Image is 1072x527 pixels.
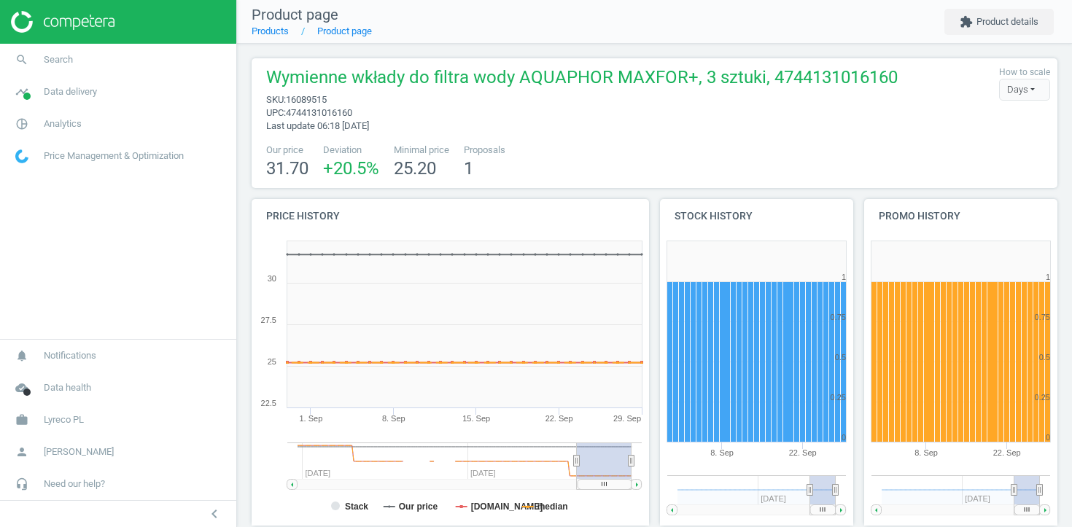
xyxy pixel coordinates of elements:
i: headset_mic [8,470,36,498]
i: timeline [8,78,36,106]
text: 0.5 [1039,353,1050,362]
text: 0.25 [1035,393,1050,402]
i: person [8,438,36,466]
text: 0 [842,433,846,442]
i: pie_chart_outlined [8,110,36,138]
span: 31.70 [266,158,308,179]
tspan: 22. Sep [993,448,1021,457]
tspan: Our price [399,501,438,512]
span: [PERSON_NAME] [44,445,114,458]
span: Last update 06:18 [DATE] [266,120,369,131]
tspan: 15. Sep [462,414,490,423]
img: wGWNvw8QSZomAAAAABJRU5ErkJggg== [15,149,28,163]
span: Data health [44,381,91,394]
i: cloud_done [8,374,36,402]
span: sku : [266,94,286,105]
span: Search [44,53,73,66]
tspan: 22. Sep [789,448,817,457]
tspan: 8. Sep [382,414,405,423]
text: 0.75 [831,313,846,321]
span: Wymienne wkłady do filtra wody AQUAPHOR MAXFOR+, 3 sztuki, 4744131016160 [266,66,898,93]
span: 16089515 [286,94,327,105]
span: Minimal price [394,144,449,157]
span: +20.5 % [323,158,379,179]
span: Analytics [44,117,82,130]
a: Product page [317,26,372,36]
span: Lyreco PL [44,413,84,426]
text: 30 [268,274,276,283]
i: work [8,406,36,434]
span: Our price [266,144,308,157]
tspan: median [537,501,568,512]
i: extension [960,15,973,28]
span: 1 [464,158,473,179]
img: ajHJNr6hYgQAAAAASUVORK5CYII= [11,11,114,33]
tspan: [DOMAIN_NAME] [471,501,543,512]
button: chevron_left [196,504,233,523]
span: Need our help? [44,477,105,491]
tspan: Stack [345,501,368,512]
span: 4744131016160 [286,107,352,118]
span: 25.20 [394,158,436,179]
tspan: 22. Sep [545,414,573,423]
tspan: 1. Sep [299,414,322,423]
text: 0.75 [1035,313,1050,321]
label: How to scale [999,66,1050,79]
button: extensionProduct details [944,9,1054,35]
i: chevron_left [206,505,223,523]
span: Notifications [44,349,96,362]
text: 1 [842,273,846,281]
text: 22.5 [261,399,276,407]
text: 0 [1046,433,1050,442]
tspan: 8. Sep [710,448,734,457]
span: upc : [266,107,286,118]
a: Products [252,26,289,36]
i: notifications [8,342,36,370]
text: 25 [268,357,276,366]
h4: Price history [252,199,649,233]
text: 27.5 [261,316,276,324]
tspan: 8. Sep [914,448,938,457]
span: Deviation [323,144,379,157]
span: Proposals [464,144,505,157]
text: 0.5 [835,353,846,362]
h4: Stock history [660,199,853,233]
text: 0.25 [831,393,846,402]
text: 1 [1046,273,1050,281]
div: Days [999,79,1050,101]
h4: Promo history [864,199,1057,233]
span: Price Management & Optimization [44,149,184,163]
span: Data delivery [44,85,97,98]
tspan: 29. Sep [613,414,641,423]
i: search [8,46,36,74]
span: Product page [252,6,338,23]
